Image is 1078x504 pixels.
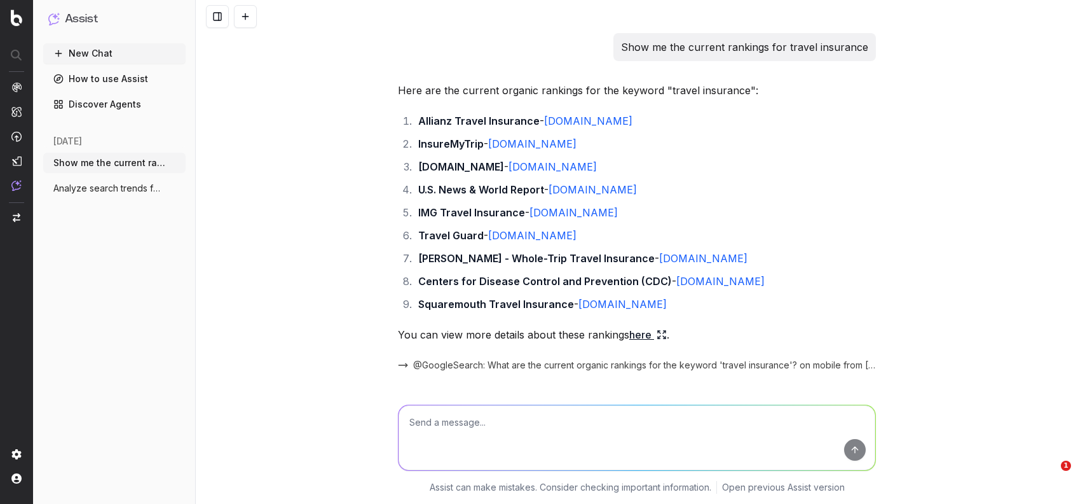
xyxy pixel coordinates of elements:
a: [DOMAIN_NAME] [544,115,632,127]
li: - [414,158,876,176]
a: [DOMAIN_NAME] [488,229,577,242]
strong: Allianz Travel Insurance [418,115,540,127]
img: Analytics [11,82,22,92]
button: Assist [48,10,181,28]
button: @GoogleSearch: What are the current organic rankings for the keyword 'travel insurance'? on mobil... [398,359,876,372]
a: [DOMAIN_NAME] [529,206,618,219]
span: 1 [1061,461,1071,471]
button: Analyze search trends for queries relate [43,178,186,199]
img: Intelligence [11,106,22,117]
strong: [DOMAIN_NAME] [418,160,504,173]
strong: IMG Travel Insurance [418,206,525,219]
a: [DOMAIN_NAME] [659,252,747,265]
a: How to use Assist [43,69,186,89]
span: @GoogleSearch: What are the current organic rankings for the keyword 'travel insurance'? on mobil... [413,359,876,372]
p: Assist can make mistakes. Consider checking important information. [430,481,711,494]
a: Open previous Assist version [722,481,845,494]
span: [DATE] [53,135,82,148]
a: [DOMAIN_NAME] [508,160,597,173]
img: Assist [11,180,22,191]
img: Setting [11,449,22,459]
li: - [414,135,876,153]
img: My account [11,473,22,484]
li: - [414,227,876,244]
p: Here are the current organic rankings for the keyword "travel insurance": [398,81,876,99]
span: Show me the current rankings for travel [53,157,165,169]
a: [DOMAIN_NAME] [578,298,667,311]
p: You can view more details about these rankings . [398,326,876,344]
strong: Centers for Disease Control and Prevention (CDC) [418,275,672,288]
img: Botify logo [11,10,22,26]
li: - [414,181,876,199]
button: New Chat [43,43,186,64]
strong: InsureMyTrip [418,137,484,150]
li: - [414,295,876,313]
a: [DOMAIN_NAME] [676,275,765,288]
img: Activation [11,131,22,142]
strong: [PERSON_NAME] - Whole-Trip Travel Insurance [418,252,655,265]
a: [DOMAIN_NAME] [488,137,577,150]
li: - [414,112,876,130]
a: [DOMAIN_NAME] [549,183,637,196]
strong: U.S. News & World Report [418,183,544,196]
p: Show me the current rankings for travel insurance [621,38,868,56]
li: - [414,249,876,267]
img: Studio [11,156,22,166]
li: - [414,272,876,290]
strong: Travel Guard [418,229,484,242]
li: - [414,204,876,221]
a: Discover Agents [43,94,186,115]
span: Analyze search trends for queries relate [53,182,165,195]
strong: Squaremouth Travel Insurance [418,298,574,311]
iframe: Intercom live chat [1035,461,1065,491]
a: here [629,326,667,344]
button: Show me the current rankings for travel [43,153,186,173]
h1: Assist [65,10,98,28]
img: Switch project [13,213,20,222]
img: Assist [48,13,60,25]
